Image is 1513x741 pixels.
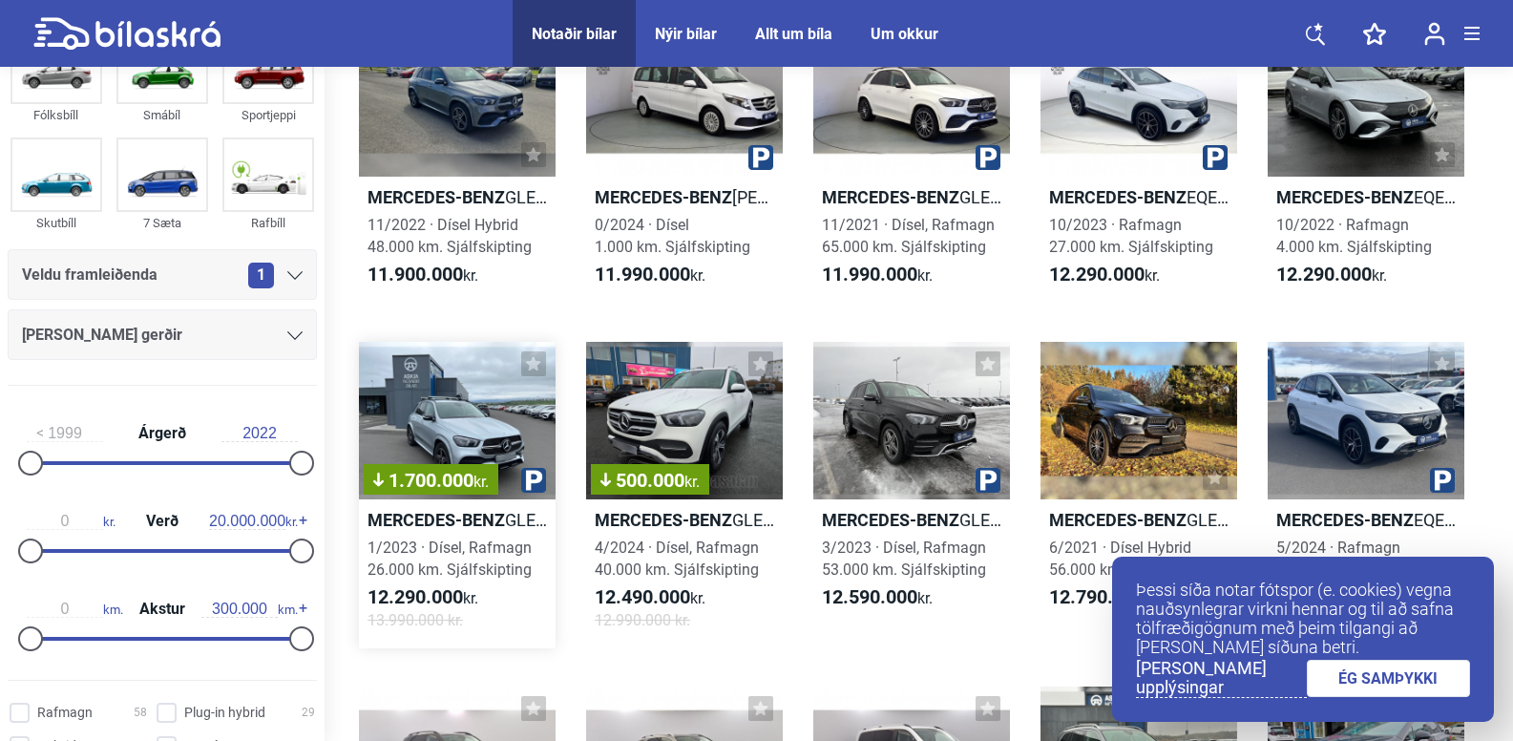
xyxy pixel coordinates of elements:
[1136,659,1307,698] a: [PERSON_NAME] upplýsingar
[368,187,505,207] b: Mercedes-Benz
[1276,187,1414,207] b: Mercedes-Benz
[1203,145,1228,170] img: parking.png
[11,104,102,126] div: Fólksbíll
[595,510,732,530] b: Mercedes-Benz
[1040,20,1237,305] a: Mercedes-BenzEQE 350 4MATIC PROGRESSIVE10/2023 · Rafmagn27.000 km. Sjálfskipting12.290.000kr.
[586,186,783,208] h2: [PERSON_NAME]
[595,585,690,608] b: 12.490.000
[141,514,183,529] span: Verð
[11,212,102,234] div: Skutbíll
[521,468,546,493] img: parking.png
[976,468,1000,493] img: parking.png
[368,609,463,631] span: 13.990.000 kr.
[222,212,314,234] div: Rafbíll
[1049,585,1145,608] b: 12.790.000
[755,25,832,43] a: Allt um bíla
[1276,539,1440,579] span: 5/2024 · Rafmagn 10.000 km. Sjálfskipting
[822,264,933,286] span: kr.
[116,212,208,234] div: 7 Sæta
[822,216,995,256] span: 11/2021 · Dísel, Rafmagn 65.000 km. Sjálfskipting
[209,513,298,530] span: kr.
[302,703,315,723] span: 29
[359,342,556,648] a: 1.700.000kr.Mercedes-BenzGLE 350 DE 4MATIC PROGRESSIVE1/2023 · Dísel, Rafmagn26.000 km. Sjálfskip...
[184,703,265,723] span: Plug-in hybrid
[135,602,190,617] span: Akstur
[1268,509,1464,531] h2: EQE SUV 350 4MATIC PROGRESSIVE
[1049,539,1213,579] span: 6/2021 · Dísel Hybrid 56.000 km. Sjálfskipting
[359,509,556,531] h2: GLE 350 DE 4MATIC PROGRESSIVE
[1136,581,1470,657] p: Þessi síða notar fótspor (e. cookies) vegna nauðsynlegrar virkni hennar og til að safna tölfræðig...
[1040,509,1237,531] h2: GLE 350 DE 4MATIC POWER
[595,187,732,207] b: Mercedes-Benz
[822,510,959,530] b: Mercedes-Benz
[248,263,274,288] span: 1
[22,262,158,288] span: Veldu framleiðenda
[1268,186,1464,208] h2: EQE 350 4MATIC POWER
[1430,468,1455,493] img: parking.png
[368,585,463,608] b: 12.290.000
[1276,510,1414,530] b: Mercedes-Benz
[1049,263,1145,286] b: 12.290.000
[1040,342,1237,648] a: Mercedes-BenzGLE 350 DE 4MATIC POWER6/2021 · Dísel Hybrid56.000 km. Sjálfskipting12.790.000kr.
[1049,510,1187,530] b: Mercedes-Benz
[684,473,700,491] span: kr.
[201,601,298,618] span: km.
[1049,187,1187,207] b: Mercedes-Benz
[595,609,690,631] span: 12.990.000 kr.
[595,264,705,286] span: kr.
[586,509,783,531] h2: GLE 350 DE 4MATIC PHEV
[871,25,938,43] a: Um okkur
[373,471,489,490] span: 1.700.000
[655,25,717,43] a: Nýir bílar
[595,586,705,609] span: kr.
[822,585,917,608] b: 12.590.000
[134,703,147,723] span: 58
[22,322,182,349] span: [PERSON_NAME] gerðir
[473,473,489,491] span: kr.
[822,187,959,207] b: Mercedes-Benz
[1276,263,1372,286] b: 12.290.000
[368,216,532,256] span: 11/2022 · Dísel Hybrid 48.000 km. Sjálfskipting
[600,471,700,490] span: 500.000
[27,601,123,618] span: km.
[748,145,773,170] img: parking.png
[822,263,917,286] b: 11.990.000
[1049,586,1160,609] span: kr.
[359,186,556,208] h2: GLE 350 DE 4MATIC
[1268,20,1464,305] a: Mercedes-BenzEQE 350 4MATIC POWER10/2022 · Rafmagn4.000 km. Sjálfskipting12.290.000kr.
[1276,264,1387,286] span: kr.
[1276,216,1432,256] span: 10/2022 · Rafmagn 4.000 km. Sjálfskipting
[27,513,116,530] span: kr.
[813,342,1010,648] a: Mercedes-BenzGLE 350 DE 4MATIC PROGRESSIVE3/2023 · Dísel, Rafmagn53.000 km. Sjálfskipting12.590.0...
[368,510,505,530] b: Mercedes-Benz
[368,586,478,609] span: kr.
[586,342,783,648] a: 500.000kr.Mercedes-BenzGLE 350 DE 4MATIC PHEV4/2024 · Dísel, Rafmagn40.000 km. Sjálfskipting12.49...
[1307,660,1471,697] a: ÉG SAMÞYKKI
[1268,342,1464,648] a: Mercedes-BenzEQE SUV 350 4MATIC PROGRESSIVE5/2024 · Rafmagn10.000 km. Sjálfskipting12.890.000kr.
[595,539,759,579] span: 4/2024 · Dísel, Rafmagn 40.000 km. Sjálfskipting
[595,263,690,286] b: 11.990.000
[134,426,191,441] span: Árgerð
[368,263,463,286] b: 11.900.000
[822,586,933,609] span: kr.
[368,539,532,579] span: 1/2023 · Dísel, Rafmagn 26.000 km. Sjálfskipting
[222,104,314,126] div: Sportjeppi
[1424,22,1445,46] img: user-login.svg
[822,539,986,579] span: 3/2023 · Dísel, Rafmagn 53.000 km. Sjálfskipting
[1049,216,1213,256] span: 10/2023 · Rafmagn 27.000 km. Sjálfskipting
[813,20,1010,305] a: Mercedes-BenzGLE 350 DE 4MATIC POWER11/2021 · Dísel, Rafmagn65.000 km. Sjálfskipting11.990.000kr.
[359,20,556,305] a: Mercedes-BenzGLE 350 DE 4MATIC11/2022 · Dísel Hybrid48.000 km. Sjálfskipting11.900.000kr.
[1040,186,1237,208] h2: EQE 350 4MATIC PROGRESSIVE
[595,216,750,256] span: 0/2024 · Dísel 1.000 km. Sjálfskipting
[532,25,617,43] a: Notaðir bílar
[813,186,1010,208] h2: GLE 350 DE 4MATIC POWER
[116,104,208,126] div: Smábíl
[813,509,1010,531] h2: GLE 350 DE 4MATIC PROGRESSIVE
[1049,264,1160,286] span: kr.
[976,145,1000,170] img: parking.png
[586,20,783,305] a: Mercedes-Benz[PERSON_NAME]0/2024 · Dísel1.000 km. Sjálfskipting11.990.000kr.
